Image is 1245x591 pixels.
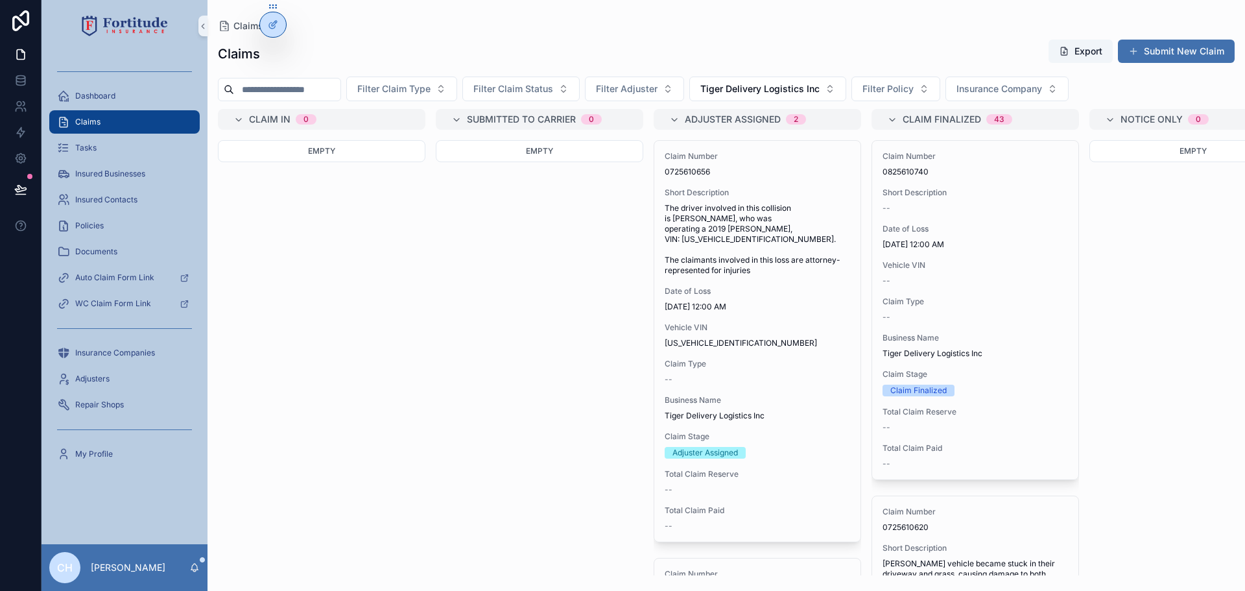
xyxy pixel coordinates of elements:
span: Short Description [883,543,1068,553]
a: Documents [49,240,200,263]
div: 43 [994,114,1004,125]
span: Empty [308,146,335,156]
a: Claims [49,110,200,134]
span: Auto Claim Form Link [75,272,154,283]
span: Total Claim Reserve [883,407,1068,417]
a: Insured Contacts [49,188,200,211]
span: WC Claim Form Link [75,298,151,309]
span: Insured Contacts [75,195,137,205]
a: Insured Businesses [49,162,200,186]
span: CH [57,560,73,575]
span: Tiger Delivery Logistics Inc [883,348,1068,359]
div: 0 [1196,114,1201,125]
span: Total Claim Paid [665,505,850,516]
button: Select Button [462,77,580,101]
span: Total Claim Paid [883,443,1068,453]
div: Claim Finalized [890,385,947,396]
button: Select Button [851,77,940,101]
h1: Claims [218,45,260,63]
span: Tiger Delivery Logistics Inc [665,411,850,421]
span: Policies [75,221,104,231]
span: Date of Loss [665,286,850,296]
a: Tasks [49,136,200,160]
span: -- [883,203,890,213]
span: Tasks [75,143,97,153]
span: Filter Claim Type [357,82,431,95]
span: My Profile [75,449,113,459]
span: Claim Stage [883,369,1068,380]
span: -- [665,374,672,385]
span: Submitted to Carrier [467,113,576,126]
span: Claim Type [883,296,1068,307]
span: 0725610620 [883,522,1068,533]
div: scrollable content [41,52,207,483]
button: Export [1049,40,1113,63]
span: Filter Policy [862,82,914,95]
span: Claim Stage [665,431,850,442]
a: Insurance Companies [49,341,200,365]
span: Notice Only [1120,113,1183,126]
span: Adjusters [75,374,110,384]
span: Claim Finalized [903,113,981,126]
span: Claims [75,117,101,127]
span: Filter Adjuster [596,82,658,95]
span: Insured Businesses [75,169,145,179]
span: Claim Number [665,151,850,162]
a: Claims [218,19,263,32]
span: Vehicle VIN [665,322,850,333]
span: Claim Type [665,359,850,369]
span: -- [883,276,890,286]
span: Short Description [883,187,1068,198]
span: 0825610740 [883,167,1068,177]
span: -- [665,521,672,531]
a: Policies [49,214,200,237]
span: [DATE] 12:00 AM [665,302,850,312]
a: My Profile [49,442,200,466]
span: Filter Claim Status [473,82,553,95]
button: Select Button [689,77,846,101]
span: The driver involved in this collision is [PERSON_NAME], who was operating a 2019 [PERSON_NAME], V... [665,203,850,276]
span: Documents [75,247,117,257]
span: Insurance Company [956,82,1042,95]
span: -- [883,312,890,322]
span: Business Name [883,333,1068,343]
div: Adjuster Assigned [672,447,738,459]
a: Claim Number0725610656Short DescriptionThe driver involved in this collision is [PERSON_NAME], wh... [654,140,861,542]
span: Repair Shops [75,400,124,410]
span: Tiger Delivery Logistics Inc [700,82,820,95]
span: Date of Loss [883,224,1068,234]
a: Dashboard [49,84,200,108]
span: Short Description [665,187,850,198]
span: Claims [233,19,263,32]
div: 2 [794,114,798,125]
span: Empty [1180,146,1207,156]
span: -- [883,459,890,469]
img: App logo [82,16,168,36]
span: Claim Number [883,507,1068,517]
span: -- [883,422,890,433]
a: Claim Number0825610740Short Description--Date of Loss[DATE] 12:00 AMVehicle VIN--Claim Type--Busi... [871,140,1079,480]
span: Vehicle VIN [883,260,1068,271]
a: Adjusters [49,367,200,391]
span: Claim Number [665,569,850,579]
a: WC Claim Form Link [49,292,200,315]
span: Adjuster Assigned [685,113,781,126]
span: Claim Number [883,151,1068,162]
button: Submit New Claim [1118,40,1235,63]
button: Select Button [585,77,684,101]
button: Select Button [346,77,457,101]
span: [US_VEHICLE_IDENTIFICATION_NUMBER] [665,338,850,348]
a: Auto Claim Form Link [49,266,200,289]
span: Dashboard [75,91,115,101]
div: 0 [589,114,594,125]
a: Repair Shops [49,393,200,416]
span: -- [665,485,672,495]
button: Select Button [945,77,1069,101]
p: [PERSON_NAME] [91,561,165,574]
span: 0725610656 [665,167,850,177]
span: Total Claim Reserve [665,469,850,479]
span: [DATE] 12:00 AM [883,239,1068,250]
span: Claim In [249,113,290,126]
span: Empty [526,146,553,156]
